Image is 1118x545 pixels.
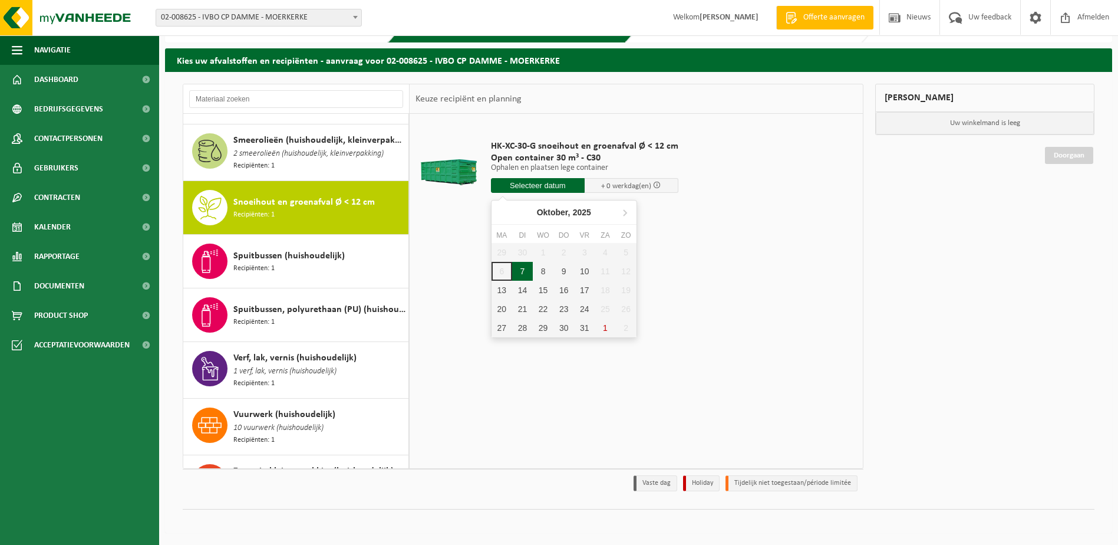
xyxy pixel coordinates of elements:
span: HK-XC-30-G snoeihout en groenafval Ø < 12 cm [491,140,678,152]
button: Snoeihout en groenafval Ø < 12 cm Recipiënten: 1 [183,181,409,235]
div: [PERSON_NAME] [875,84,1094,112]
div: 27 [492,319,512,337]
div: 21 [512,300,533,319]
div: 13 [492,281,512,300]
span: Acceptatievoorwaarden [34,330,130,360]
span: Kalender [34,212,71,242]
span: Contactpersonen [34,124,103,153]
div: zo [616,229,636,241]
div: 10 [574,262,595,281]
button: Spuitbussen (huishoudelijk) Recipiënten: 1 [183,235,409,288]
div: 9 [553,262,574,281]
div: za [595,229,615,241]
span: Recipiënten: 1 [233,263,275,274]
span: Product Shop [34,301,88,330]
p: Uw winkelmand is leeg [876,112,1094,134]
span: Bedrijfsgegevens [34,94,103,124]
i: 2025 [573,208,591,216]
input: Selecteer datum [491,178,585,193]
span: 1 verf, lak, vernis (huishoudelijk) [233,365,337,378]
span: Spuitbussen (huishoudelijk) [233,249,345,263]
div: 28 [512,319,533,337]
div: 14 [512,281,533,300]
h2: Kies uw afvalstoffen en recipiënten - aanvraag voor 02-008625 - IVBO CP DAMME - MOERKERKE [165,48,1112,71]
span: Documenten [34,271,84,301]
div: di [512,229,533,241]
a: Doorgaan [1045,147,1093,164]
span: Offerte aanvragen [800,12,868,24]
div: 17 [574,281,595,300]
span: Recipiënten: 1 [233,317,275,328]
span: Recipiënten: 1 [233,378,275,389]
div: Keuze recipiënt en planning [410,84,527,114]
button: Verf, lak, vernis (huishoudelijk) 1 verf, lak, vernis (huishoudelijk) Recipiënten: 1 [183,342,409,399]
span: Navigatie [34,35,71,65]
div: 8 [533,262,553,281]
p: Ophalen en plaatsen lege container [491,164,678,172]
span: Zuren in kleinverpakking(huishoudelijk) [233,464,394,478]
div: 24 [574,300,595,319]
span: Recipiënten: 1 [233,160,275,172]
div: 31 [574,319,595,337]
span: Recipiënten: 1 [233,435,275,446]
span: Snoeihout en groenafval Ø < 12 cm [233,195,375,209]
span: Vuurwerk (huishoudelijk) [233,408,335,422]
button: Spuitbussen, polyurethaan (PU) (huishoudelijk) Recipiënten: 1 [183,288,409,342]
button: Smeerolieën (huishoudelijk, kleinverpakking) 2 smeerolieën (huishoudelijk, kleinverpakking) Recip... [183,124,409,181]
input: Materiaal zoeken [189,90,403,108]
button: Zuren in kleinverpakking(huishoudelijk) [183,455,409,511]
div: do [553,229,574,241]
li: Tijdelijk niet toegestaan/période limitée [725,475,858,491]
li: Vaste dag [634,475,677,491]
span: 02-008625 - IVBO CP DAMME - MOERKERKE [156,9,362,27]
span: Gebruikers [34,153,78,183]
span: Open container 30 m³ - C30 [491,152,678,164]
div: vr [574,229,595,241]
span: Rapportage [34,242,80,271]
span: Spuitbussen, polyurethaan (PU) (huishoudelijk) [233,303,405,317]
div: 16 [553,281,574,300]
div: Oktober, [532,203,596,222]
div: 15 [533,281,553,300]
span: 02-008625 - IVBO CP DAMME - MOERKERKE [156,9,361,26]
a: Offerte aanvragen [776,6,873,29]
div: ma [492,229,512,241]
span: 10 vuurwerk (huishoudelijk) [233,422,324,435]
span: 2 smeerolieën (huishoudelijk, kleinverpakking) [233,147,384,160]
div: 20 [492,300,512,319]
span: Recipiënten: 1 [233,209,275,221]
strong: [PERSON_NAME] [700,13,758,22]
div: 29 [533,319,553,337]
span: Smeerolieën (huishoudelijk, kleinverpakking) [233,133,405,147]
div: 7 [512,262,533,281]
div: 30 [553,319,574,337]
span: Verf, lak, vernis (huishoudelijk) [233,351,357,365]
span: + 0 werkdag(en) [601,182,651,190]
div: wo [533,229,553,241]
li: Holiday [683,475,720,491]
span: Dashboard [34,65,78,94]
div: 22 [533,300,553,319]
button: Vuurwerk (huishoudelijk) 10 vuurwerk (huishoudelijk) Recipiënten: 1 [183,399,409,455]
div: 23 [553,300,574,319]
span: Contracten [34,183,80,212]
